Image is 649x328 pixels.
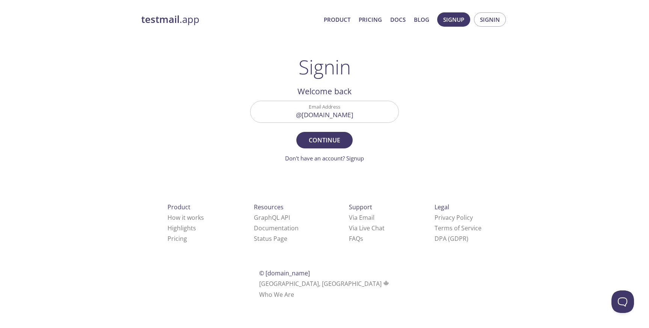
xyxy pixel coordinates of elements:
span: Support [349,203,372,211]
span: Signin [480,15,500,24]
a: Via Email [349,213,374,222]
a: Privacy Policy [435,213,473,222]
a: Pricing [168,234,187,243]
span: s [360,234,363,243]
a: Product [324,15,350,24]
a: Status Page [254,234,287,243]
a: testmail.app [141,13,318,26]
a: Pricing [359,15,382,24]
a: DPA (GDPR) [435,234,468,243]
span: [GEOGRAPHIC_DATA], [GEOGRAPHIC_DATA] [259,280,390,288]
a: Highlights [168,224,196,232]
a: Via Live Chat [349,224,385,232]
a: Docs [390,15,406,24]
a: How it works [168,213,204,222]
span: Signup [443,15,464,24]
h1: Signin [299,56,351,78]
span: Product [168,203,190,211]
span: Resources [254,203,284,211]
button: Signin [474,12,506,27]
a: Terms of Service [435,224,481,232]
a: FAQ [349,234,363,243]
span: © [DOMAIN_NAME] [259,269,310,277]
button: Continue [296,132,353,148]
a: Documentation [254,224,299,232]
iframe: Help Scout Beacon - Open [611,290,634,313]
a: Don't have an account? Signup [285,154,364,162]
a: Blog [414,15,429,24]
button: Signup [437,12,470,27]
span: Continue [305,135,344,145]
strong: testmail [141,13,180,26]
a: Who We Are [259,290,294,299]
a: GraphQL API [254,213,290,222]
span: Legal [435,203,449,211]
h2: Welcome back [250,85,399,98]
